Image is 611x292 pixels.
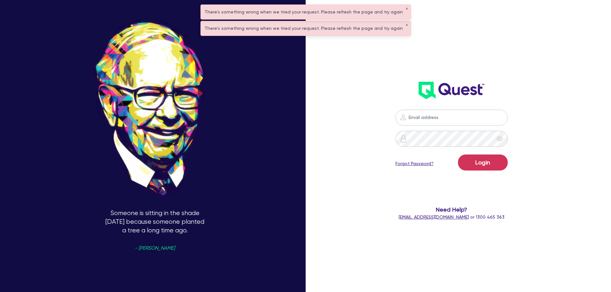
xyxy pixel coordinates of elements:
[395,160,434,167] a: Forgot Password?
[399,113,407,121] img: icon-password
[419,82,484,99] img: wH2k97JdezQIQAAAABJRU5ErkJggg==
[399,214,505,220] span: or 1300 465 363
[496,136,503,142] span: eye
[399,214,469,220] a: [EMAIL_ADDRESS][DOMAIN_NAME]
[400,135,407,143] img: icon-password
[135,246,175,251] span: - [PERSON_NAME]
[370,205,534,214] span: Need Help?
[458,154,508,171] button: Login
[395,110,508,126] input: Email address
